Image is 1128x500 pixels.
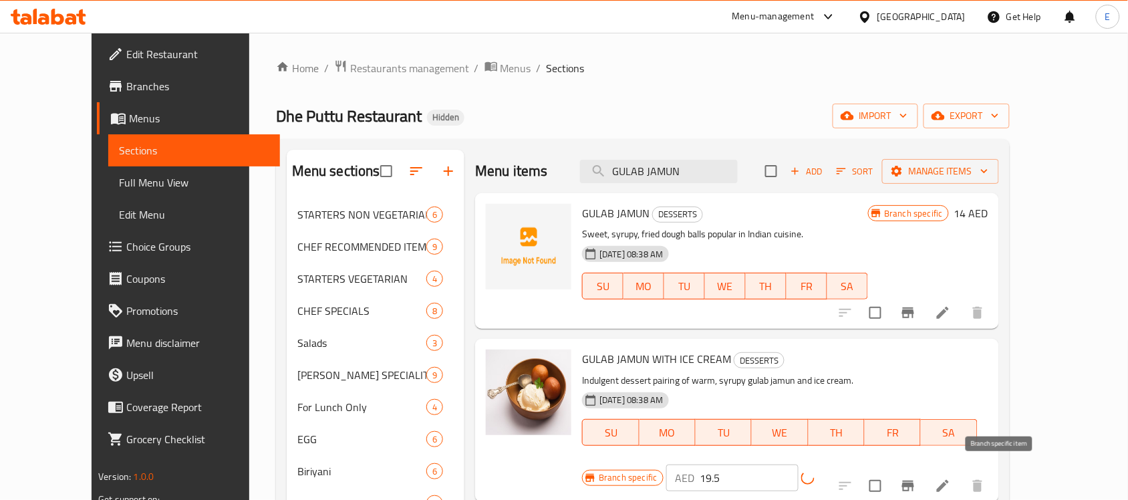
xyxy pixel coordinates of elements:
[474,60,479,76] li: /
[126,239,269,255] span: Choice Groups
[537,60,541,76] li: /
[664,273,705,299] button: TU
[324,60,329,76] li: /
[97,263,280,295] a: Coupons
[126,431,269,447] span: Grocery Checklist
[892,297,924,329] button: Branch-specific-item
[623,273,664,299] button: MO
[582,203,650,223] span: GULAB JAMUN
[426,207,443,223] div: items
[582,419,639,446] button: SU
[785,161,828,182] button: Add
[486,350,571,435] img: GULAB JAMUN WITH ICE CREAM
[372,157,400,185] span: Select all sections
[924,104,1010,128] button: export
[705,273,746,299] button: WE
[126,335,269,351] span: Menu disclaimer
[814,423,859,443] span: TH
[287,391,464,423] div: For Lunch Only4
[287,327,464,359] div: Salads3
[119,174,269,191] span: Full Menu View
[670,277,700,296] span: TU
[276,101,422,131] span: Dhe Puttu Restaurant
[475,161,548,181] h2: Menu items
[427,401,442,414] span: 4
[629,277,659,296] span: MO
[426,367,443,383] div: items
[126,271,269,287] span: Coupons
[935,478,951,494] a: Edit menu item
[297,207,426,223] span: STARTERS NON VEGETARIAN
[732,9,815,25] div: Menu-management
[652,207,703,223] div: DESSERTS
[870,423,915,443] span: FR
[97,231,280,263] a: Choice Groups
[97,70,280,102] a: Branches
[879,207,948,220] span: Branch specific
[861,299,889,327] span: Select to update
[97,391,280,423] a: Coverage Report
[126,399,269,415] span: Coverage Report
[97,295,280,327] a: Promotions
[921,419,977,446] button: SA
[400,155,432,187] span: Sort sections
[97,327,280,359] a: Menu disclaimer
[1105,9,1111,24] span: E
[119,142,269,158] span: Sections
[696,419,752,446] button: TU
[588,277,618,296] span: SU
[126,367,269,383] span: Upsell
[427,369,442,382] span: 9
[757,423,803,443] span: WE
[427,209,442,221] span: 6
[426,239,443,255] div: items
[126,46,269,62] span: Edit Restaurant
[893,163,988,180] span: Manage items
[752,419,808,446] button: WE
[297,431,426,447] div: EGG
[119,207,269,223] span: Edit Menu
[934,108,999,124] span: export
[954,204,988,223] h6: 14 AED
[126,303,269,319] span: Promotions
[108,199,280,231] a: Edit Menu
[588,423,633,443] span: SU
[97,38,280,70] a: Edit Restaurant
[287,231,464,263] div: CHEF RECOMMENDED ITEMS combos9
[108,134,280,166] a: Sections
[843,108,907,124] span: import
[653,207,702,222] span: DESSERTS
[97,102,280,134] a: Menus
[486,204,571,289] img: GULAB JAMUN
[287,359,464,391] div: [PERSON_NAME] SPECIALITIES9
[427,273,442,285] span: 4
[827,273,868,299] button: SA
[640,419,696,446] button: MO
[287,295,464,327] div: CHEF SPECIALS8
[865,419,921,446] button: FR
[787,273,827,299] button: FR
[427,110,464,126] div: Hidden
[426,335,443,351] div: items
[276,59,1010,77] nav: breadcrumb
[792,277,822,296] span: FR
[926,423,972,443] span: SA
[297,367,426,383] span: [PERSON_NAME] SPECIALITIES
[427,241,442,253] span: 9
[582,273,623,299] button: SU
[134,468,154,485] span: 1.0.0
[594,394,668,406] span: [DATE] 08:38 AM
[962,297,994,329] button: delete
[426,271,443,287] div: items
[757,157,785,185] span: Select section
[861,472,889,500] span: Select to update
[292,161,380,181] h2: Menu sections
[837,164,873,179] span: Sort
[484,59,531,77] a: Menus
[97,359,280,391] a: Upsell
[297,303,426,319] span: CHEF SPECIALS
[594,248,668,261] span: [DATE] 08:38 AM
[785,161,828,182] span: Add item
[833,277,863,296] span: SA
